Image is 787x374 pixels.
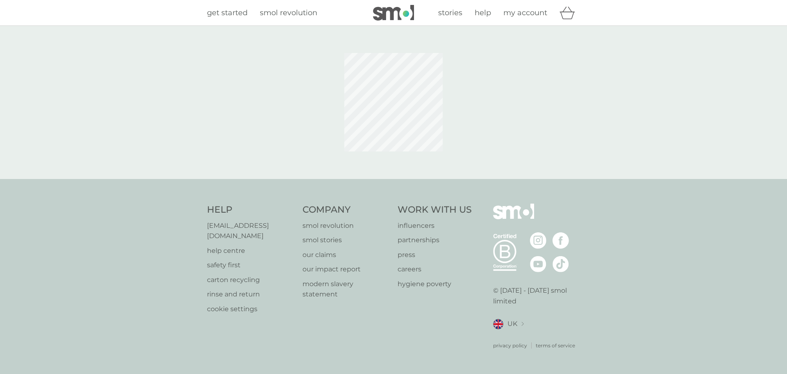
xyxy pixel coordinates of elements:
[507,319,517,329] span: UK
[207,260,294,271] a: safety first
[475,7,491,19] a: help
[373,5,414,21] img: smol
[303,204,390,216] h4: Company
[303,250,390,260] a: our claims
[207,246,294,256] a: help centre
[398,220,472,231] a: influencers
[438,8,462,17] span: stories
[560,5,580,21] div: basket
[207,289,294,300] a: rinse and return
[303,264,390,275] a: our impact report
[207,304,294,314] a: cookie settings
[207,220,294,241] a: [EMAIL_ADDRESS][DOMAIN_NAME]
[398,235,472,246] a: partnerships
[493,319,503,329] img: UK flag
[303,220,390,231] a: smol revolution
[521,322,524,326] img: select a new location
[398,264,472,275] a: careers
[438,7,462,19] a: stories
[553,232,569,249] img: visit the smol Facebook page
[260,7,317,19] a: smol revolution
[503,7,547,19] a: my account
[303,279,390,300] a: modern slavery statement
[530,256,546,272] img: visit the smol Youtube page
[493,204,534,232] img: smol
[398,279,472,289] a: hygiene poverty
[398,204,472,216] h4: Work With Us
[493,342,527,349] a: privacy policy
[207,275,294,285] a: carton recycling
[536,342,575,349] a: terms of service
[493,285,580,306] p: © [DATE] - [DATE] smol limited
[530,232,546,249] img: visit the smol Instagram page
[207,8,248,17] span: get started
[398,250,472,260] a: press
[475,8,491,17] span: help
[303,235,390,246] a: smol stories
[207,7,248,19] a: get started
[260,8,317,17] span: smol revolution
[207,204,294,216] h4: Help
[503,8,547,17] span: my account
[553,256,569,272] img: visit the smol Tiktok page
